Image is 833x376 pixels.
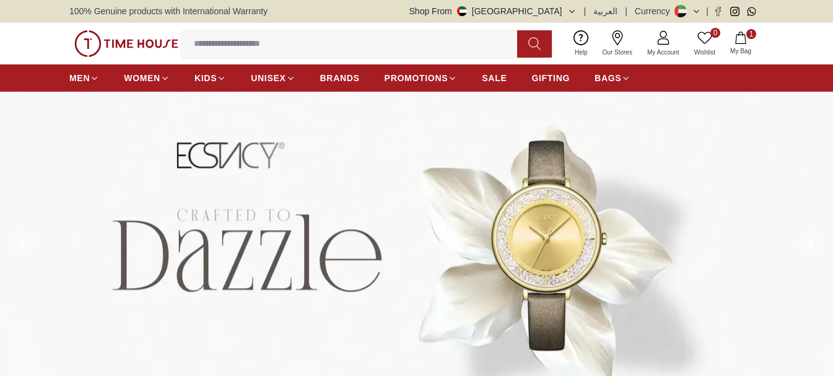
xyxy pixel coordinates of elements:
span: 1 [746,29,756,39]
button: Shop From[GEOGRAPHIC_DATA] [409,5,577,17]
span: KIDS [194,72,217,84]
a: Whatsapp [747,7,756,16]
span: 100% Genuine products with International Warranty [69,5,268,17]
a: Our Stores [595,28,640,59]
img: United Arab Emirates [457,6,467,16]
span: | [584,5,587,17]
a: UNISEX [251,67,295,89]
span: Our Stores [598,48,637,57]
span: Wishlist [689,48,720,57]
a: PROMOTIONS [385,67,458,89]
span: My Account [642,48,684,57]
span: GIFTING [531,72,570,84]
span: | [706,5,709,17]
a: MEN [69,67,99,89]
a: BRANDS [320,67,360,89]
span: BRANDS [320,72,360,84]
span: WOMEN [124,72,160,84]
button: العربية [593,5,617,17]
span: | [625,5,627,17]
img: ... [74,30,178,56]
span: My Bag [725,46,756,56]
a: 0Wishlist [687,28,723,59]
div: Currency [635,5,675,17]
span: SALE [482,72,507,84]
a: KIDS [194,67,226,89]
a: WOMEN [124,67,170,89]
a: SALE [482,67,507,89]
a: GIFTING [531,67,570,89]
a: BAGS [595,67,630,89]
a: Instagram [730,7,739,16]
span: MEN [69,72,90,84]
a: Help [567,28,595,59]
span: 0 [710,28,720,38]
span: Help [570,48,593,57]
span: BAGS [595,72,621,84]
button: 1My Bag [723,29,759,58]
span: UNISEX [251,72,286,84]
a: Facebook [713,7,723,16]
span: PROMOTIONS [385,72,448,84]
